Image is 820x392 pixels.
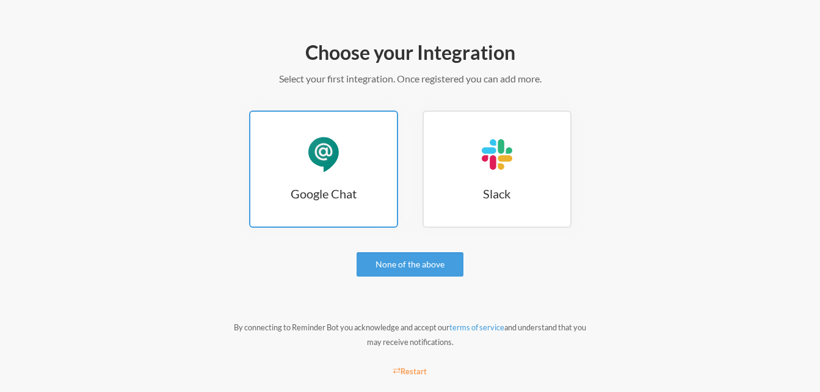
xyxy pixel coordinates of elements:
small: Restart [393,366,427,376]
h2: Choose your Integration [56,40,764,65]
small: By connecting to Reminder Bot you acknowledge and accept our and understand that you may receive ... [234,322,586,347]
p: Select your first integration. Once registered you can add more. [56,71,764,86]
a: None of the above [357,252,463,277]
h3: Slack [424,185,570,202]
h3: Google Chat [250,185,397,202]
a: terms of service [449,322,504,332]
